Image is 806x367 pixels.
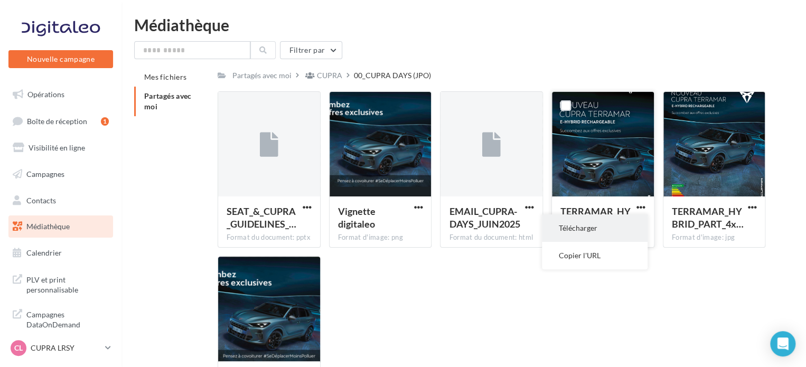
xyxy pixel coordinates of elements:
a: Visibilité en ligne [6,137,115,159]
span: Mes fichiers [144,72,186,81]
a: Médiathèque [6,215,115,238]
span: Médiathèque [26,222,70,231]
button: Copier l'URL [542,242,648,269]
div: Open Intercom Messenger [770,331,795,356]
a: Campagnes DataOnDemand [6,303,115,334]
div: 00_CUPRA DAYS (JPO) [354,70,431,81]
span: Boîte de réception [27,116,87,125]
span: Campagnes [26,170,64,178]
span: EMAIL_CUPRA-DAYS_JUIN2025 [449,205,520,230]
span: PLV et print personnalisable [26,272,109,295]
a: Boîte de réception1 [6,110,115,133]
span: Opérations [27,90,64,99]
a: Calendrier [6,242,115,264]
div: Médiathèque [134,17,793,33]
span: TERRAMAR_HYBRID_PART_4x5 copie [672,205,744,230]
div: Format du document: pptx [227,233,312,242]
div: Partagés avec moi [232,70,292,81]
a: Campagnes [6,163,115,185]
span: Calendrier [26,248,62,257]
span: Partagés avec moi [144,91,192,111]
a: Opérations [6,83,115,106]
p: CUPRA LRSY [31,343,101,353]
span: Campagnes DataOnDemand [26,307,109,330]
div: Format d'image: png [338,233,423,242]
div: 1 [101,117,109,126]
a: Contacts [6,190,115,212]
div: Format d'image: jpg [672,233,757,242]
span: SEAT_&_CUPRA_GUIDELINES_JPO_2025 [227,205,296,230]
span: Contacts [26,195,56,204]
a: CL CUPRA LRSY [8,338,113,358]
button: Télécharger [542,214,648,242]
span: CL [14,343,23,353]
span: TERRAMAR_HYBRID_PART_9X16 copie [560,205,631,230]
button: Nouvelle campagne [8,50,113,68]
a: PLV et print personnalisable [6,268,115,299]
button: Filtrer par [280,41,342,59]
div: CUPRA [317,70,342,81]
span: Visibilité en ligne [29,143,85,152]
span: Vignette digitaleo [338,205,376,230]
div: Format du document: html [449,233,534,242]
